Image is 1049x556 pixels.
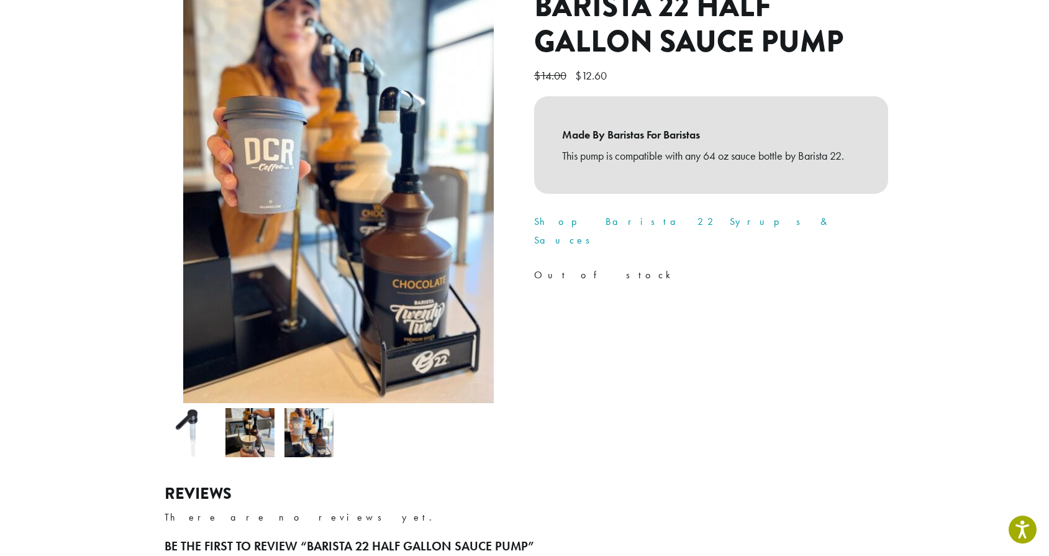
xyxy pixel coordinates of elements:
[534,266,888,285] p: Out of stock
[562,145,860,166] p: This pump is compatible with any 64 oz sauce bottle by Barista 22.
[534,215,832,247] a: Shop Barista 22 Syrups & Sauces
[165,485,885,503] h2: Reviews
[534,68,570,83] bdi: 14.00
[575,68,610,83] bdi: 12.60
[562,124,860,145] b: Made By Baristas For Baristas
[166,408,216,457] img: Barista 22 Half Gallon Sauce Pump
[165,508,885,527] p: There are no reviews yet.
[165,538,534,554] span: Be the first to review “Barista 22 Half Gallon Sauce Pump”
[284,408,334,457] img: Barista 22 Half Gallon Sauce Pump - Image 3
[225,408,275,457] img: Barista 22 Half Gallon Sauce Pump - Image 2
[534,68,540,83] span: $
[575,68,581,83] span: $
